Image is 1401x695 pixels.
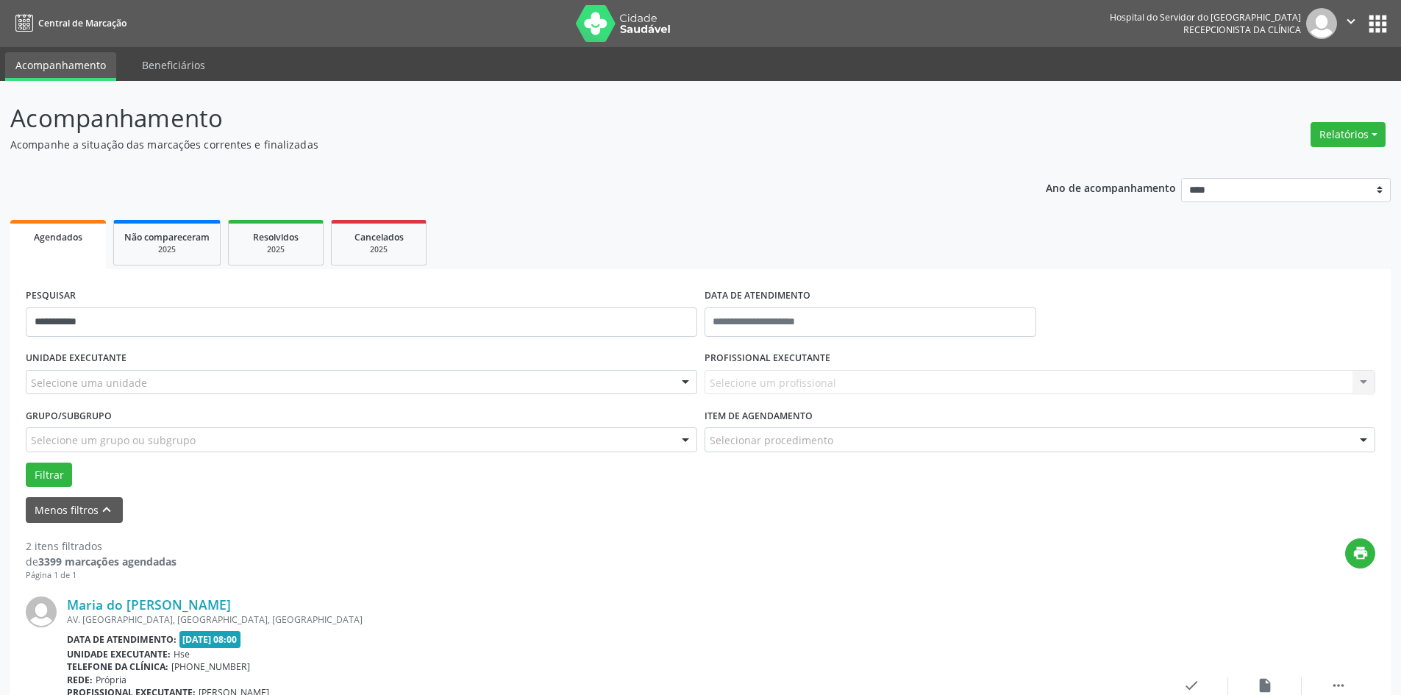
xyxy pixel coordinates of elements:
[1183,677,1199,694] i: check
[67,633,177,646] b: Data de atendimento:
[10,137,977,152] p: Acompanhe a situação das marcações correntes e finalizadas
[38,17,126,29] span: Central de Marcação
[342,244,416,255] div: 2025
[10,100,977,137] p: Acompanhamento
[31,375,147,391] span: Selecione uma unidade
[1311,122,1386,147] button: Relatórios
[1046,178,1176,196] p: Ano de acompanhamento
[1345,538,1375,569] button: print
[1365,11,1391,37] button: apps
[1306,8,1337,39] img: img
[354,231,404,243] span: Cancelados
[26,596,57,627] img: img
[705,347,830,370] label: PROFISSIONAL EXECUTANTE
[124,231,210,243] span: Não compareceram
[1183,24,1301,36] span: Recepcionista da clínica
[1257,677,1273,694] i: insert_drive_file
[67,613,1155,626] div: AV. [GEOGRAPHIC_DATA], [GEOGRAPHIC_DATA], [GEOGRAPHIC_DATA]
[171,660,250,673] span: [PHONE_NUMBER]
[179,631,241,648] span: [DATE] 08:00
[26,285,76,307] label: PESQUISAR
[26,554,177,569] div: de
[10,11,126,35] a: Central de Marcação
[1337,8,1365,39] button: 
[1352,545,1369,561] i: print
[34,231,82,243] span: Agendados
[1343,13,1359,29] i: 
[1330,677,1347,694] i: 
[253,231,299,243] span: Resolvidos
[67,660,168,673] b: Telefone da clínica:
[26,538,177,554] div: 2 itens filtrados
[705,285,810,307] label: DATA DE ATENDIMENTO
[26,497,123,523] button: Menos filtroskeyboard_arrow_up
[132,52,215,78] a: Beneficiários
[96,674,126,686] span: Própria
[1110,11,1301,24] div: Hospital do Servidor do [GEOGRAPHIC_DATA]
[67,648,171,660] b: Unidade executante:
[174,648,190,660] span: Hse
[26,404,112,427] label: Grupo/Subgrupo
[5,52,116,81] a: Acompanhamento
[67,674,93,686] b: Rede:
[239,244,313,255] div: 2025
[26,347,126,370] label: UNIDADE EXECUTANTE
[705,404,813,427] label: Item de agendamento
[26,569,177,582] div: Página 1 de 1
[710,432,833,448] span: Selecionar procedimento
[38,555,177,569] strong: 3399 marcações agendadas
[124,244,210,255] div: 2025
[99,502,115,518] i: keyboard_arrow_up
[26,463,72,488] button: Filtrar
[31,432,196,448] span: Selecione um grupo ou subgrupo
[67,596,231,613] a: Maria do [PERSON_NAME]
